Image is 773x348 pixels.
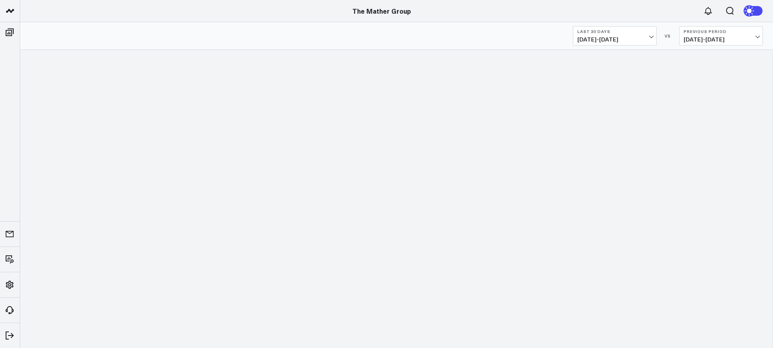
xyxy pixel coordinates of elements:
[352,6,411,15] a: The Mather Group
[573,26,657,46] button: Last 30 Days[DATE]-[DATE]
[577,29,652,34] b: Last 30 Days
[684,36,759,43] span: [DATE] - [DATE]
[577,36,652,43] span: [DATE] - [DATE]
[661,33,675,38] div: VS
[684,29,759,34] b: Previous Period
[679,26,763,46] button: Previous Period[DATE]-[DATE]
